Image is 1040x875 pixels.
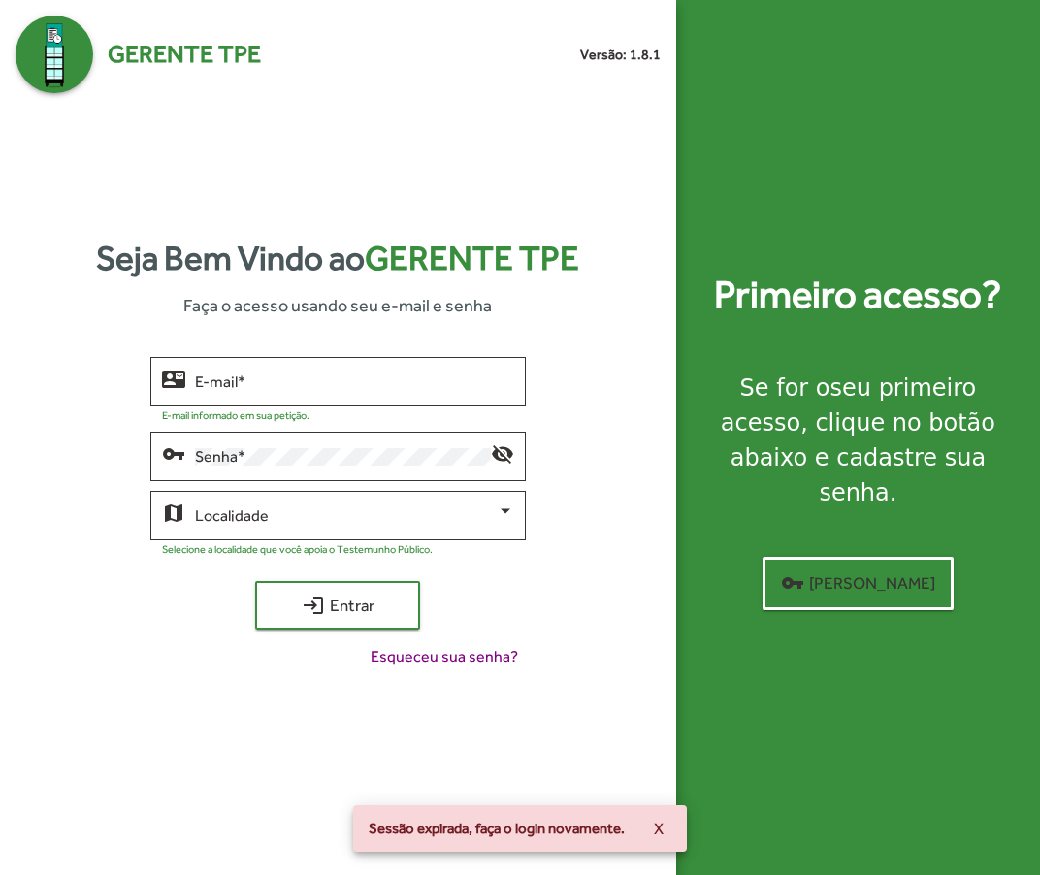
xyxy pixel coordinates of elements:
[162,367,185,390] mat-icon: contact_mail
[16,16,93,93] img: Logo Gerente
[699,371,1017,510] div: Se for o , clique no botão abaixo e cadastre sua senha.
[369,819,625,838] span: Sessão expirada, faça o login novamente.
[255,581,420,630] button: Entrar
[162,501,185,524] mat-icon: map
[721,374,976,437] strong: seu primeiro acesso
[371,645,518,668] span: Esqueceu sua senha?
[273,588,403,623] span: Entrar
[580,45,661,65] small: Versão: 1.8.1
[638,811,679,846] button: X
[763,557,954,610] button: [PERSON_NAME]
[162,441,185,465] mat-icon: vpn_key
[162,543,433,555] mat-hint: Selecione a localidade que você apoia o Testemunho Público.
[96,233,579,284] strong: Seja Bem Vindo ao
[183,292,492,318] span: Faça o acesso usando seu e-mail e senha
[108,36,261,73] span: Gerente TPE
[302,594,325,617] mat-icon: login
[781,571,804,595] mat-icon: vpn_key
[162,409,309,421] mat-hint: E-mail informado em sua petição.
[654,811,664,846] span: X
[365,239,579,277] span: Gerente TPE
[781,566,935,600] span: [PERSON_NAME]
[714,266,1001,324] strong: Primeiro acesso?
[491,441,514,465] mat-icon: visibility_off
